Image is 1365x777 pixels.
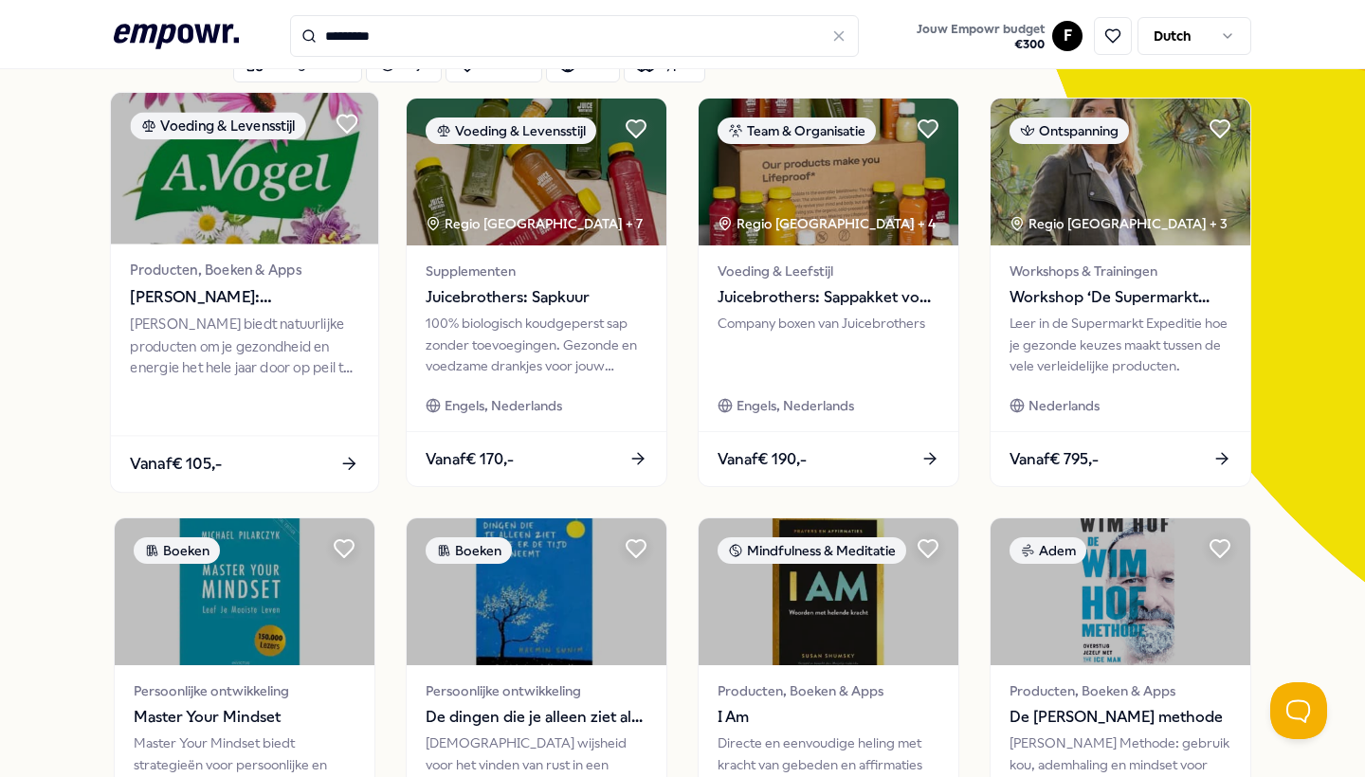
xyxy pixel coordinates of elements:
[426,313,647,376] div: 100% biologisch koudgeperst sap zonder toevoegingen. Gezonde en voedzame drankjes voor jouw welzijn.
[426,680,647,701] span: Persoonlijke ontwikkeling
[426,447,514,472] span: Vanaf € 170,-
[426,261,647,281] span: Supplementen
[718,285,939,310] span: Juicebrothers: Sappakket voor bedrijven
[699,518,958,665] img: package image
[290,15,859,57] input: Search for products, categories or subcategories
[134,680,355,701] span: Persoonlijke ontwikkeling
[426,213,643,234] div: Regio [GEOGRAPHIC_DATA] + 7
[426,537,512,564] div: Boeken
[698,98,959,487] a: package imageTeam & OrganisatieRegio [GEOGRAPHIC_DATA] + 4Voeding & LeefstijlJuicebrothers: Sappa...
[913,18,1048,56] button: Jouw Empowr budget€300
[406,98,667,487] a: package imageVoeding & LevensstijlRegio [GEOGRAPHIC_DATA] + 7SupplementenJuicebrothers: Sapkuur10...
[1010,285,1231,310] span: Workshop ‘De Supermarkt Expeditie’
[445,395,562,416] span: Engels, Nederlands
[426,285,647,310] span: Juicebrothers: Sapkuur
[737,395,854,416] span: Engels, Nederlands
[718,705,939,730] span: I Am
[917,37,1045,52] span: € 300
[1028,395,1100,416] span: Nederlands
[991,518,1250,665] img: package image
[699,99,958,245] img: package image
[1010,261,1231,281] span: Workshops & Trainingen
[134,705,355,730] span: Master Your Mindset
[718,313,939,376] div: Company boxen van Juicebrothers
[130,285,358,310] span: [PERSON_NAME]: Supplementen
[909,16,1052,56] a: Jouw Empowr budget€300
[1010,537,1086,564] div: Adem
[130,452,222,477] span: Vanaf € 105,-
[990,98,1251,487] a: package imageOntspanningRegio [GEOGRAPHIC_DATA] + 3Workshops & TrainingenWorkshop ‘De Supermarkt ...
[130,112,305,139] div: Voeding & Levensstijl
[718,117,876,144] div: Team & Organisatie
[1010,680,1231,701] span: Producten, Boeken & Apps
[718,537,906,564] div: Mindfulness & Meditatie
[1010,705,1231,730] span: De [PERSON_NAME] methode
[115,518,374,665] img: package image
[718,213,936,234] div: Regio [GEOGRAPHIC_DATA] + 4
[718,680,939,701] span: Producten, Boeken & Apps
[718,447,807,472] span: Vanaf € 190,-
[1010,313,1231,376] div: Leer in de Supermarkt Expeditie hoe je gezonde keuzes maakt tussen de vele verleidelijke producten.
[111,93,378,244] img: package image
[130,314,358,379] div: [PERSON_NAME] biedt natuurlijke producten om je gezondheid en energie het hele jaar door op peil ...
[110,92,379,494] a: package imageVoeding & LevensstijlProducten, Boeken & Apps[PERSON_NAME]: Supplementen[PERSON_NAME...
[426,705,647,730] span: De dingen die je alleen ziet als je er de tijd voor neemt
[426,117,596,144] div: Voeding & Levensstijl
[134,537,220,564] div: Boeken
[718,261,939,281] span: Voeding & Leefstijl
[407,99,666,245] img: package image
[917,22,1045,37] span: Jouw Empowr budget
[991,99,1250,245] img: package image
[1010,117,1129,144] div: Ontspanning
[1052,21,1083,51] button: F
[1010,447,1099,472] span: Vanaf € 795,-
[1010,213,1228,234] div: Regio [GEOGRAPHIC_DATA] + 3
[130,260,358,281] span: Producten, Boeken & Apps
[1270,682,1327,739] iframe: Help Scout Beacon - Open
[407,518,666,665] img: package image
